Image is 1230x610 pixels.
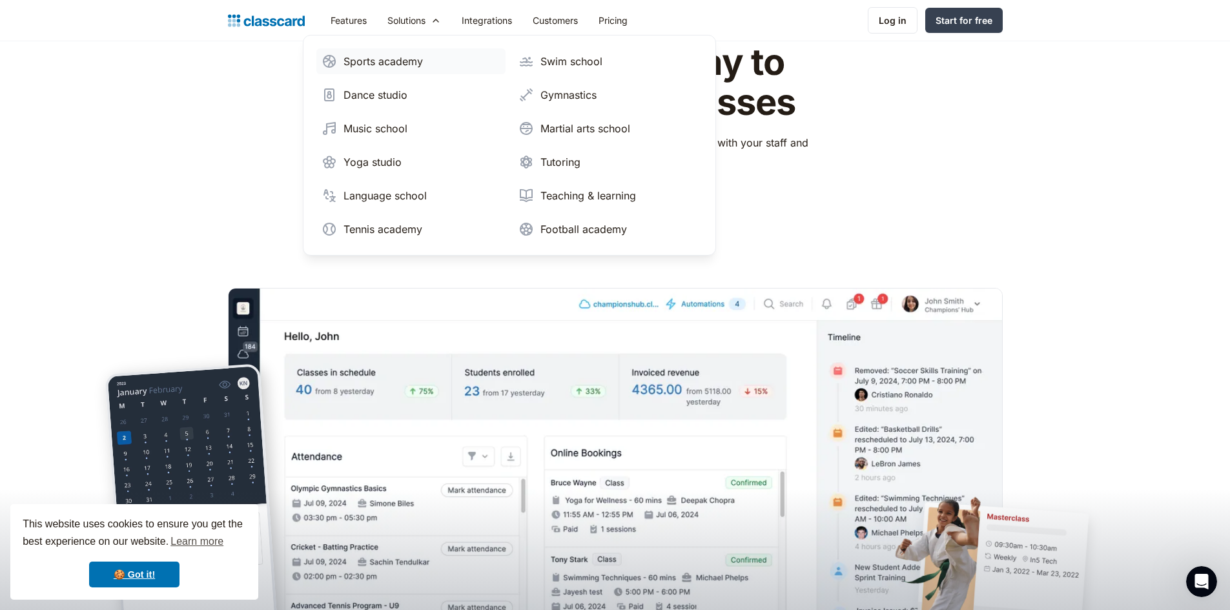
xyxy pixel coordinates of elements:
[879,14,907,27] div: Log in
[513,82,702,108] a: Gymnastics
[303,35,716,256] nav: Solutions
[513,116,702,141] a: Martial arts school
[522,6,588,35] a: Customers
[540,154,580,170] div: Tutoring
[316,116,506,141] a: Music school
[343,121,407,136] div: Music school
[228,12,305,30] a: Logo
[1186,566,1217,597] iframe: Intercom live chat
[316,216,506,242] a: Tennis academy
[316,48,506,74] a: Sports academy
[89,562,179,587] a: dismiss cookie message
[868,7,917,34] a: Log in
[451,6,522,35] a: Integrations
[343,87,407,103] div: Dance studio
[513,48,702,74] a: Swim school
[377,6,451,35] div: Solutions
[320,6,377,35] a: Features
[23,516,246,551] span: This website uses cookies to ensure you get the best experience on our website.
[540,188,636,203] div: Teaching & learning
[343,54,423,69] div: Sports academy
[513,183,702,208] a: Teaching & learning
[343,221,422,237] div: Tennis academy
[513,149,702,175] a: Tutoring
[513,216,702,242] a: Football academy
[316,149,506,175] a: Yoga studio
[316,183,506,208] a: Language school
[588,6,638,35] a: Pricing
[343,188,427,203] div: Language school
[10,504,258,600] div: cookieconsent
[540,221,627,237] div: Football academy
[540,121,630,136] div: Martial arts school
[925,8,1003,33] a: Start for free
[540,54,602,69] div: Swim school
[540,87,597,103] div: Gymnastics
[316,82,506,108] a: Dance studio
[343,154,402,170] div: Yoga studio
[936,14,992,27] div: Start for free
[387,14,425,27] div: Solutions
[169,532,225,551] a: learn more about cookies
